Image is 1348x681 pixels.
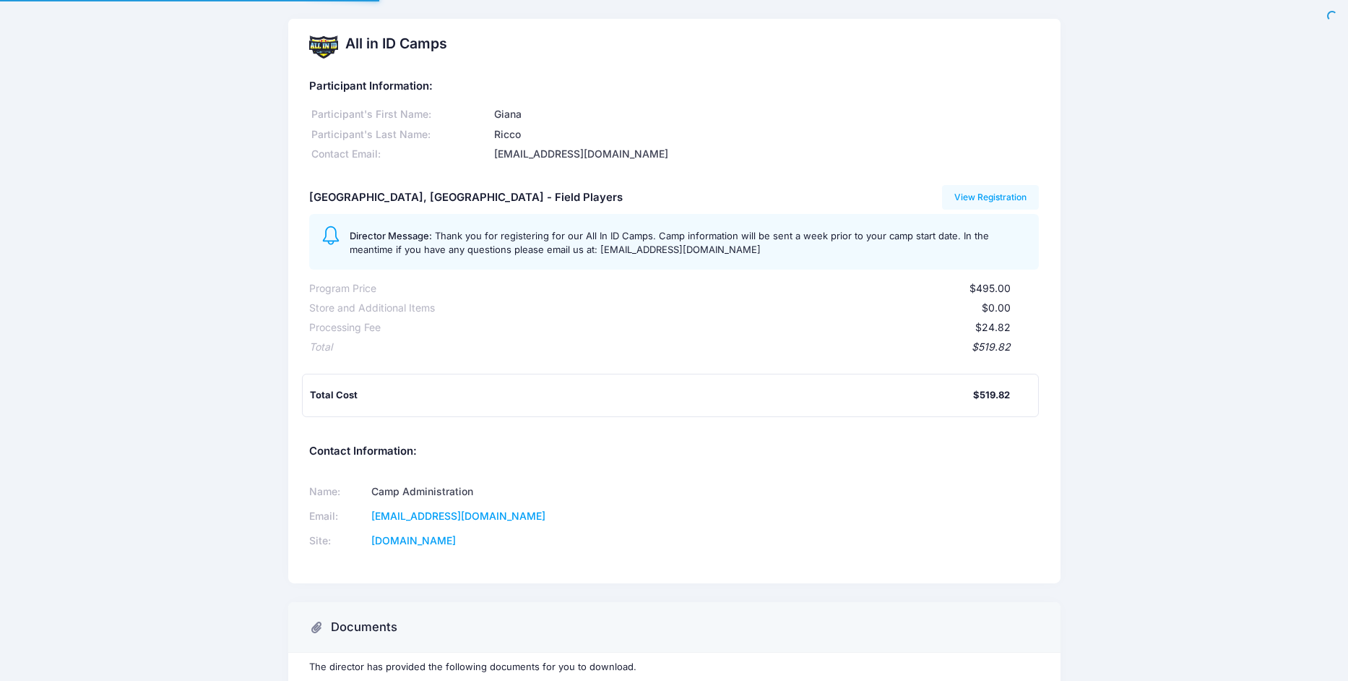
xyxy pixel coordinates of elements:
[332,340,1011,355] div: $519.82
[350,230,989,256] span: Thank you for registering for our All In ID Camps. Camp information will be sent a week prior to ...
[309,147,492,162] div: Contact Email:
[491,127,1039,142] div: Ricco
[381,320,1011,335] div: $24.82
[309,479,367,504] td: Name:
[367,479,655,504] td: Camp Administration
[309,504,367,528] td: Email:
[973,388,1010,403] div: $519.82
[309,445,1040,458] h5: Contact Information:
[309,340,332,355] div: Total
[309,107,492,122] div: Participant's First Name:
[309,660,1040,674] p: The director has provided the following documents for you to download.
[309,301,435,316] div: Store and Additional Items
[491,107,1039,122] div: Giana
[491,147,1039,162] div: [EMAIL_ADDRESS][DOMAIN_NAME]
[331,620,397,635] h3: Documents
[371,534,456,547] a: [DOMAIN_NAME]
[309,528,367,553] td: Site:
[309,127,492,142] div: Participant's Last Name:
[371,510,545,522] a: [EMAIL_ADDRESS][DOMAIN_NAME]
[309,320,381,335] div: Processing Fee
[969,282,1011,294] span: $495.00
[942,185,1040,210] a: View Registration
[350,230,432,241] span: Director Message:
[345,35,447,52] h2: All in ID Camps
[309,192,623,205] h5: [GEOGRAPHIC_DATA], [GEOGRAPHIC_DATA] - Field Players
[310,388,974,403] div: Total Cost
[435,301,1011,316] div: $0.00
[309,281,376,296] div: Program Price
[309,80,1040,93] h5: Participant Information:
